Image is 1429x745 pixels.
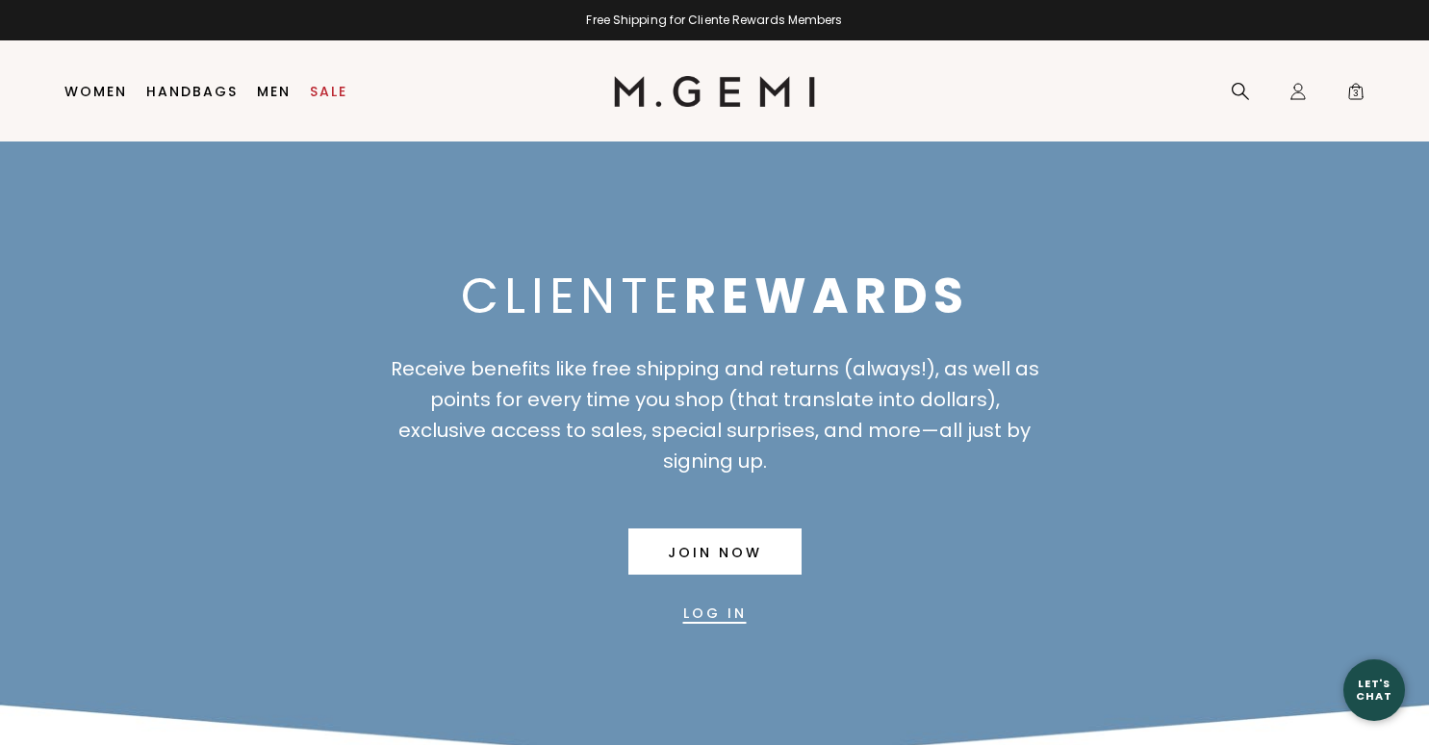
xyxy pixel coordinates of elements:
[628,528,802,575] a: Banner primary button
[64,84,127,99] a: Women
[1346,86,1365,105] span: 3
[461,261,969,330] span: CLIENTE
[257,84,291,99] a: Men
[390,353,1039,476] div: Receive benefits like free shipping and returns (always!), as well as points for every time you s...
[146,84,238,99] a: Handbags
[614,76,815,107] img: M.Gemi
[310,84,347,99] a: Sale
[684,261,969,330] strong: REWARDS
[683,590,747,636] a: Banner secondary button
[1343,678,1405,702] div: Let's Chat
